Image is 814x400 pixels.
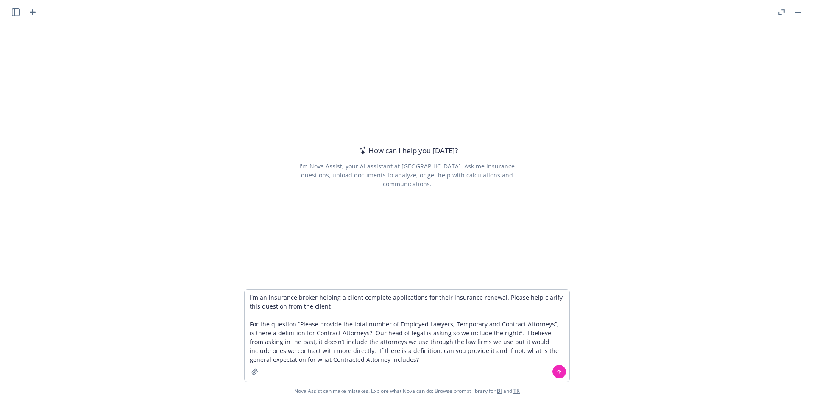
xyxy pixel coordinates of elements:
div: How can I help you [DATE]? [357,145,458,156]
textarea: I'm an insurance broker helping a client complete applications for their insurance renewal. Pleas... [245,290,569,382]
div: I'm Nova Assist, your AI assistant at [GEOGRAPHIC_DATA]. Ask me insurance questions, upload docum... [287,162,526,188]
span: Nova Assist can make mistakes. Explore what Nova can do: Browse prompt library for and [4,382,810,400]
a: BI [497,387,502,394]
a: TR [513,387,520,394]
